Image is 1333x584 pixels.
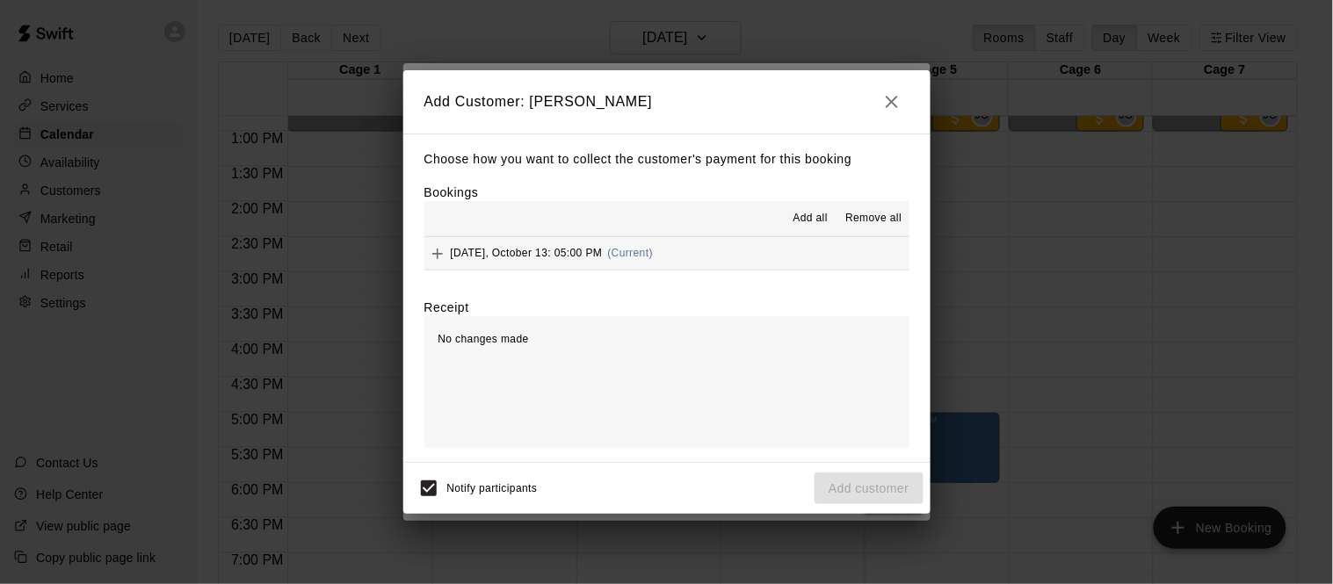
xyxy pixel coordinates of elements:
span: Add all [793,210,829,227]
span: Remove all [845,210,902,227]
label: Bookings [424,185,479,199]
span: Notify participants [447,482,538,494]
label: Receipt [424,299,469,316]
span: No changes made [438,333,529,345]
span: [DATE], October 13: 05:00 PM [451,247,603,259]
span: (Current) [608,247,654,259]
button: Add[DATE], October 13: 05:00 PM(Current) [424,237,909,270]
button: Add all [782,205,838,233]
h2: Add Customer: [PERSON_NAME] [403,70,931,133]
span: Add [424,246,451,259]
button: Remove all [838,205,909,233]
p: Choose how you want to collect the customer's payment for this booking [424,148,909,170]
